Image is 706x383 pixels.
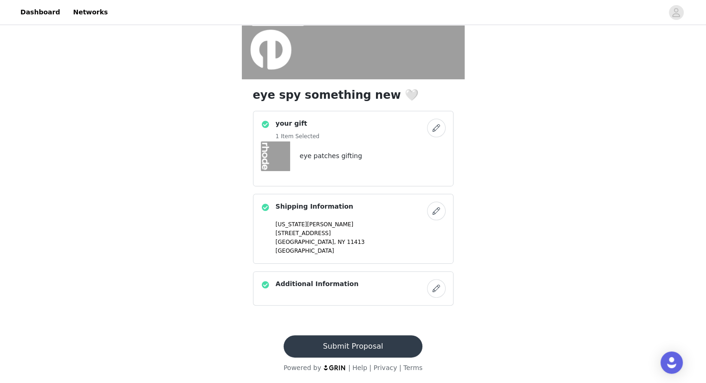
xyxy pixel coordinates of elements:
[276,229,446,237] p: [STREET_ADDRESS]
[323,364,346,370] img: logo
[276,119,320,128] h4: your gift
[276,132,320,140] h5: 1 Item Selected
[276,239,336,245] span: [GEOGRAPHIC_DATA],
[337,239,345,245] span: NY
[347,239,364,245] span: 11413
[369,364,371,371] span: |
[284,364,321,371] span: Powered by
[276,279,359,289] h4: Additional Information
[348,364,350,371] span: |
[276,220,446,229] p: [US_STATE][PERSON_NAME]
[67,2,113,23] a: Networks
[261,141,291,171] img: eye patches gifting
[300,151,362,161] h4: eye patches gifting
[276,247,446,255] p: [GEOGRAPHIC_DATA]
[253,271,453,306] div: Additional Information
[284,335,422,357] button: Submit Proposal
[352,364,367,371] a: Help
[374,364,397,371] a: Privacy
[661,351,683,374] div: Open Intercom Messenger
[399,364,402,371] span: |
[403,364,422,371] a: Terms
[253,194,453,264] div: Shipping Information
[672,5,680,20] div: avatar
[15,2,65,23] a: Dashboard
[253,111,453,186] div: your gift
[276,202,353,211] h4: Shipping Information
[253,87,453,103] h1: eye spy something new 🤍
